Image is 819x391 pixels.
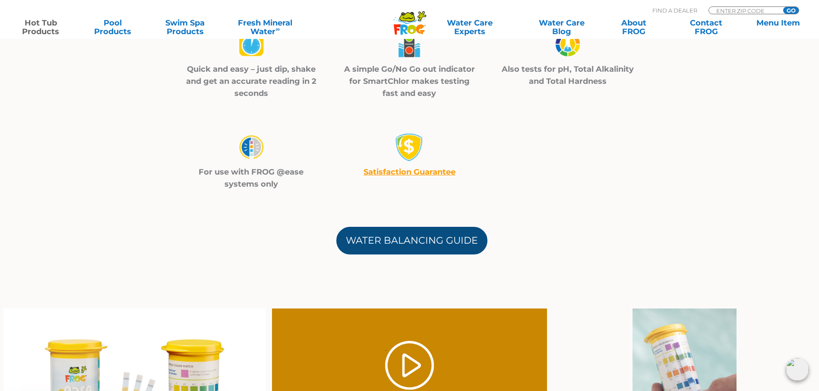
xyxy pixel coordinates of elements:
[674,19,738,36] a: ContactFROG
[394,29,424,60] img: FROG @ease test strips-02
[417,19,522,36] a: Water CareExperts
[500,63,636,87] p: Also tests for pH, Total Alkalinity and Total Hardness
[153,19,217,36] a: Swim SpaProducts
[183,166,320,190] p: For use with FROG @ease systems only
[746,19,810,36] a: Menu Item
[9,19,73,36] a: Hot TubProducts
[385,341,434,390] a: Play Video
[275,25,280,32] sup: ∞
[336,227,487,254] a: Water Balancing Guide
[553,29,583,60] img: FROG @ease test strips-03
[236,29,266,60] img: FROG @ease test strips-01
[652,6,697,14] p: Find A Dealer
[341,63,478,99] p: A simple Go/No Go out indicator for SmartChlor makes testing fast and easy
[236,132,266,162] img: Untitled design (79)
[786,358,809,381] img: openIcon
[602,19,666,36] a: AboutFROG
[364,167,455,177] a: Satisfaction Guarantee
[183,63,320,99] p: Quick and easy – just dip, shake and get an accurate reading in 2 seconds
[225,19,305,36] a: Fresh MineralWater∞
[394,132,424,163] img: Satisfaction Guarantee Icon
[530,19,594,36] a: Water CareBlog
[81,19,145,36] a: PoolProducts
[715,7,774,14] input: Zip Code Form
[783,7,799,14] input: GO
